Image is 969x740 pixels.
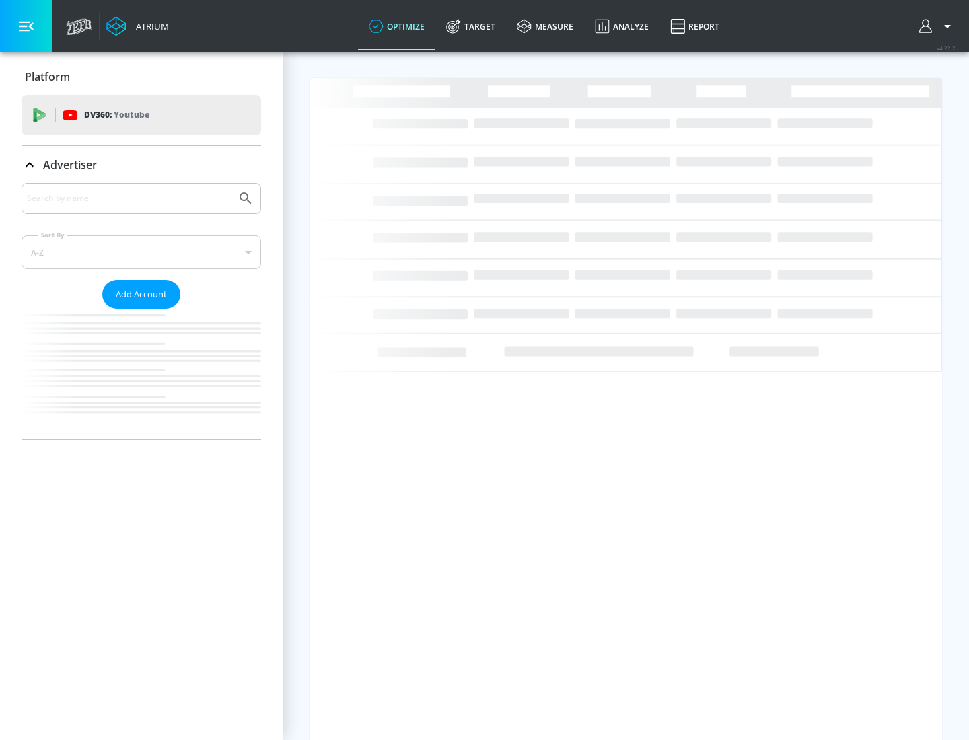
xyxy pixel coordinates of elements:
div: Advertiser [22,146,261,184]
p: Youtube [114,108,149,122]
p: Platform [25,69,70,84]
a: Analyze [584,2,659,50]
p: Advertiser [43,157,97,172]
button: Add Account [102,280,180,309]
div: A-Z [22,235,261,269]
a: Target [435,2,506,50]
a: Report [659,2,730,50]
span: v 4.22.2 [937,44,956,52]
label: Sort By [38,231,67,239]
p: DV360: [84,108,149,122]
nav: list of Advertiser [22,309,261,439]
div: DV360: Youtube [22,95,261,135]
div: Atrium [131,20,169,32]
div: Platform [22,58,261,96]
a: optimize [358,2,435,50]
input: Search by name [27,190,231,207]
div: Advertiser [22,183,261,439]
span: Add Account [116,287,167,302]
a: Atrium [106,16,169,36]
a: measure [506,2,584,50]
